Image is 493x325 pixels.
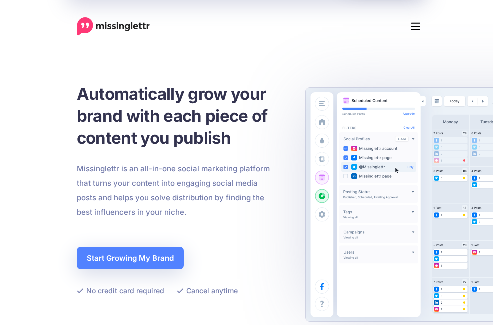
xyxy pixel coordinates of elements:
[77,17,150,36] a: Home
[405,16,427,36] button: Menu
[77,284,164,297] li: No credit card required
[77,161,270,219] p: Missinglettr is an all-in-one social marketing platform that turns your content into engaging soc...
[77,247,184,269] a: Start Growing My Brand
[77,83,312,149] h1: Automatically grow your brand with each piece of content you publish
[177,284,238,297] li: Cancel anytime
